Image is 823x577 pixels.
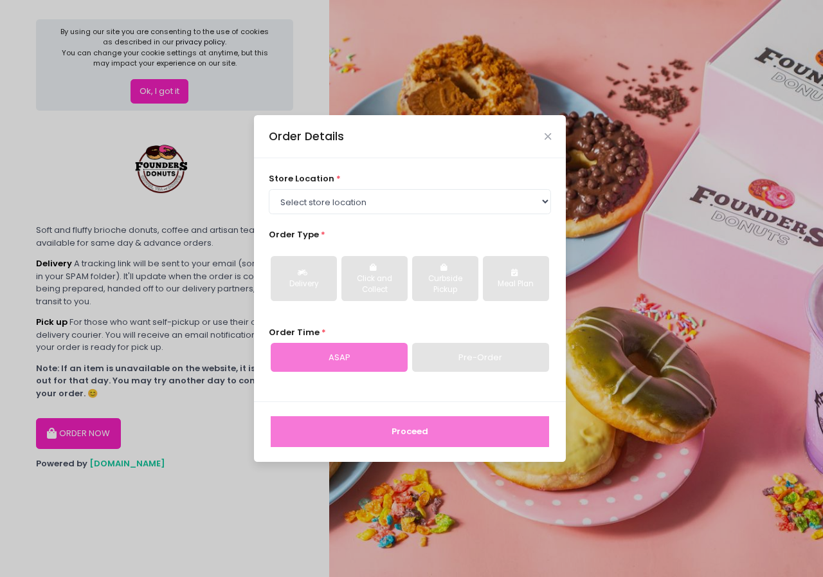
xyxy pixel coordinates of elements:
span: Order Time [269,326,320,338]
div: Delivery [280,279,328,290]
div: Curbside Pickup [421,273,469,296]
span: Order Type [269,228,319,241]
button: Meal Plan [483,256,549,301]
button: Click and Collect [341,256,408,301]
button: Curbside Pickup [412,256,478,301]
button: Delivery [271,256,337,301]
div: Click and Collect [350,273,399,296]
div: Meal Plan [492,279,540,290]
span: store location [269,172,334,185]
button: Close [545,133,551,140]
div: Order Details [269,128,344,145]
button: Proceed [271,416,549,447]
